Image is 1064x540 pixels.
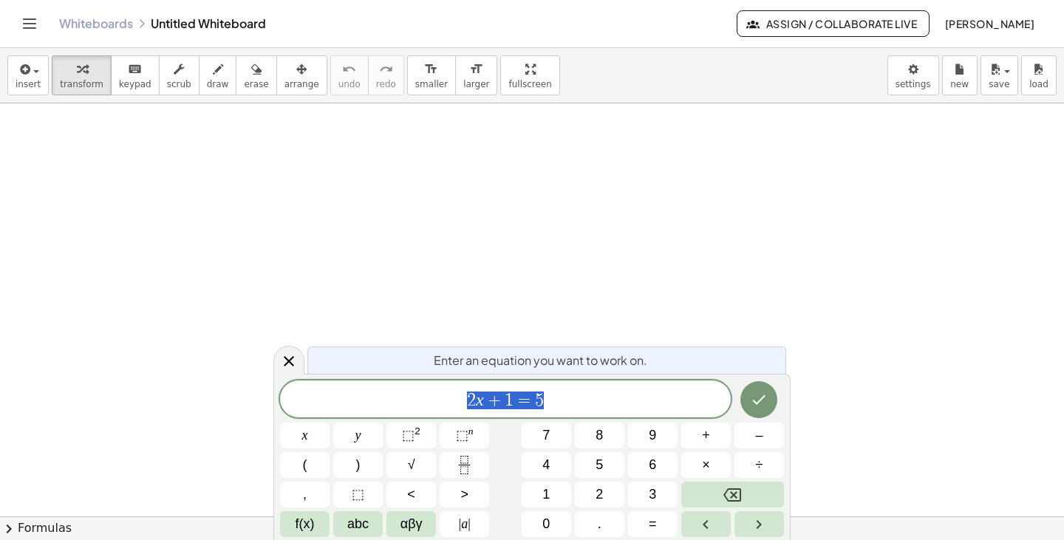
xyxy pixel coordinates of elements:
span: × [702,455,710,475]
span: draw [207,79,229,89]
span: 9 [649,425,656,445]
button: , [280,482,330,507]
span: 4 [542,455,550,475]
button: format_sizelarger [455,55,497,95]
span: αβγ [400,514,423,534]
button: Assign / Collaborate Live [737,10,930,37]
button: arrange [276,55,327,95]
button: 1 [522,482,571,507]
span: , [303,485,307,505]
button: y [333,423,383,448]
span: 2 [467,392,476,409]
span: x [302,425,308,445]
button: Less than [386,482,436,507]
button: Placeholder [333,482,383,507]
button: format_sizesmaller [407,55,456,95]
span: larger [463,79,489,89]
i: format_size [424,61,438,78]
span: ( [303,455,307,475]
span: insert [16,79,41,89]
span: – [755,425,763,445]
button: ( [280,452,330,478]
button: fullscreen [500,55,559,95]
span: > [460,485,468,505]
button: redoredo [368,55,404,95]
button: save [981,55,1018,95]
button: Equals [628,511,678,537]
button: new [942,55,978,95]
span: 2 [596,485,603,505]
span: 7 [542,425,550,445]
button: Plus [681,423,731,448]
button: 7 [522,423,571,448]
button: [PERSON_NAME] [932,10,1046,37]
span: redo [376,79,396,89]
button: 9 [628,423,678,448]
span: settings [896,79,931,89]
span: + [702,425,710,445]
button: settings [887,55,939,95]
button: ) [333,452,383,478]
button: 2 [575,482,624,507]
button: . [575,511,624,537]
button: Greek alphabet [386,511,436,537]
button: 5 [575,452,624,478]
span: 0 [542,514,550,534]
button: Toggle navigation [18,12,41,35]
i: format_size [469,61,483,78]
span: transform [60,79,103,89]
span: ⬚ [352,485,364,505]
span: y [355,425,361,445]
button: Backspace [681,482,784,507]
span: ⬚ [402,428,415,442]
span: = [649,514,657,534]
button: Minus [734,423,784,448]
button: Functions [280,511,330,537]
span: load [1029,79,1048,89]
button: erase [236,55,276,95]
span: fullscreen [508,79,551,89]
span: scrub [167,79,191,89]
button: draw [199,55,237,95]
span: [PERSON_NAME] [944,17,1034,30]
span: = [514,392,535,409]
span: 1 [542,485,550,505]
button: 4 [522,452,571,478]
span: keypad [119,79,151,89]
span: undo [338,79,361,89]
span: | [468,516,471,531]
span: 1 [505,392,514,409]
button: Squared [386,423,436,448]
sup: n [468,425,474,437]
span: smaller [415,79,448,89]
button: Greater than [440,482,489,507]
span: 3 [649,485,656,505]
span: ⬚ [456,428,468,442]
button: Divide [734,452,784,478]
button: load [1021,55,1057,95]
span: abc [347,514,369,534]
button: Done [740,381,777,418]
span: + [484,392,505,409]
span: 8 [596,425,603,445]
span: erase [244,79,268,89]
span: f(x) [296,514,315,534]
button: insert [7,55,49,95]
span: save [989,79,1009,89]
button: undoundo [330,55,369,95]
button: keyboardkeypad [111,55,160,95]
span: 6 [649,455,656,475]
button: Alphabet [333,511,383,537]
a: Whiteboards [59,16,133,31]
button: Right arrow [734,511,784,537]
button: 0 [522,511,571,537]
span: a [459,514,471,534]
span: new [950,79,969,89]
button: Absolute value [440,511,489,537]
button: x [280,423,330,448]
span: Enter an equation you want to work on. [434,352,647,369]
button: Superscript [440,423,489,448]
button: 8 [575,423,624,448]
span: | [459,516,462,531]
button: transform [52,55,112,95]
